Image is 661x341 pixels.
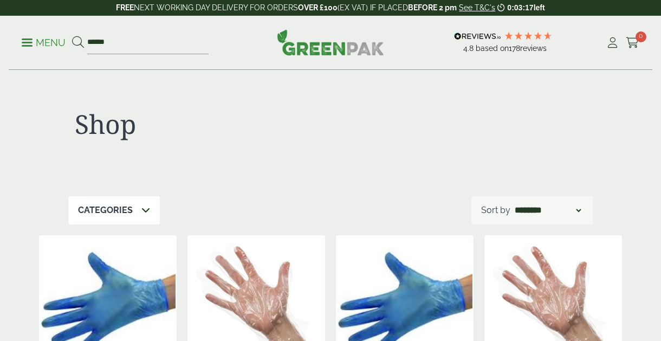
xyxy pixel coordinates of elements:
[626,35,639,51] a: 0
[481,204,510,217] p: Sort by
[626,37,639,48] i: Cart
[509,44,520,53] span: 178
[463,44,476,53] span: 4.8
[504,31,553,41] div: 4.78 Stars
[75,108,324,140] h1: Shop
[298,3,338,12] strong: OVER £100
[277,29,384,55] img: GreenPak Supplies
[408,3,457,12] strong: BEFORE 2 pm
[513,204,583,217] select: Shop order
[534,3,545,12] span: left
[78,204,133,217] p: Categories
[22,36,66,49] p: Menu
[454,33,501,40] img: REVIEWS.io
[520,44,547,53] span: reviews
[459,3,495,12] a: See T&C's
[22,36,66,47] a: Menu
[507,3,533,12] span: 0:03:17
[606,37,619,48] i: My Account
[116,3,134,12] strong: FREE
[636,31,646,42] span: 0
[476,44,509,53] span: Based on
